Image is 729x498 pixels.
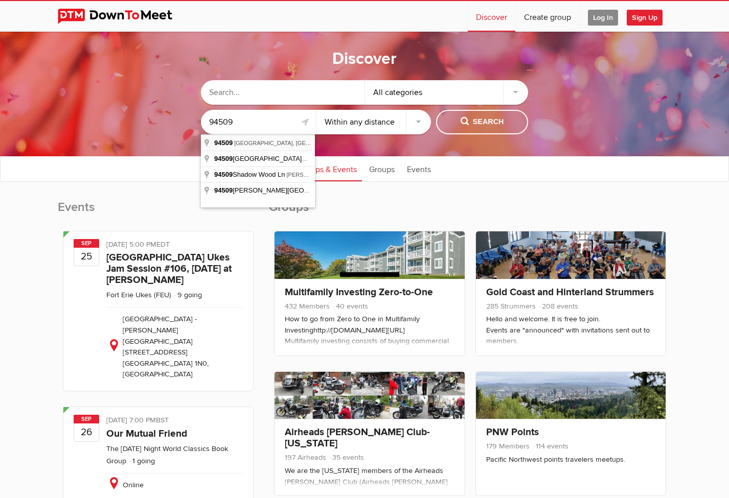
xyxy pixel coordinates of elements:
[106,415,243,428] div: [DATE] 7:00 PM
[201,80,364,105] input: Search...
[365,80,529,105] div: All categories
[74,415,99,423] span: Sep
[588,10,618,26] span: Log In
[269,199,671,226] h2: Groups
[74,239,99,248] span: Sep
[461,116,504,128] span: Search
[285,286,433,298] a: Multifamily Investing Zero-to-One
[201,110,316,134] input: Location or ZIP-Code
[532,442,568,450] span: 114 events
[156,416,169,424] span: Europe/London
[106,239,243,252] div: [DATE] 5:00 PM
[234,140,416,146] span: [GEOGRAPHIC_DATA], [GEOGRAPHIC_DATA], [GEOGRAPHIC_DATA]
[486,286,654,298] a: Gold Coast and Hinterland Strummers
[106,444,228,465] a: The [DATE] Night World Classics Book Group
[123,481,144,489] span: Online
[106,251,232,297] a: [GEOGRAPHIC_DATA] Ukes Jam Session #106, [DATE] at [PERSON_NAME][GEOGRAPHIC_DATA], 5pm
[364,156,400,181] a: Groups
[214,186,233,194] span: 94509
[74,423,99,441] b: 26
[106,291,171,299] a: Fort Erie Ukes (FEU)
[468,1,515,32] a: Discover
[173,291,202,299] li: 9 going
[293,156,362,181] a: Groups & Events
[58,9,188,24] img: DownToMeet
[332,49,397,70] h1: Discover
[285,453,326,462] span: 197 Airheads
[328,453,364,462] span: 35 events
[538,302,578,311] span: 208 events
[516,1,579,32] a: Create group
[287,172,515,178] span: [PERSON_NAME][GEOGRAPHIC_DATA], [GEOGRAPHIC_DATA], [GEOGRAPHIC_DATA]
[627,10,663,26] span: Sign Up
[106,428,187,440] a: Our Mutual Friend
[214,139,233,147] span: 94509
[214,171,233,178] span: 94509
[402,156,436,181] a: Events
[214,155,303,162] span: [GEOGRAPHIC_DATA]
[128,457,155,465] li: 1 going
[285,302,330,311] span: 432 Members
[123,315,209,378] span: [GEOGRAPHIC_DATA] - [PERSON_NAME][GEOGRAPHIC_DATA] [STREET_ADDRESS] [GEOGRAPHIC_DATA] 1N0, [GEOGR...
[486,442,530,450] span: 179 Members
[486,302,536,311] span: 285 Strummers
[74,247,99,266] b: 25
[580,1,626,32] a: Log In
[486,426,539,438] a: PNW Points
[332,302,368,311] span: 40 events
[285,426,430,449] a: Airheads [PERSON_NAME] Club-[US_STATE]
[436,110,528,134] button: Search
[58,199,259,226] h2: Events
[214,186,358,194] span: [PERSON_NAME][GEOGRAPHIC_DATA]
[214,155,233,162] span: 94509
[486,454,655,465] div: Pacific Northwest points travelers meetups.
[627,1,671,32] a: Sign Up
[156,240,170,249] span: America/New_York
[214,171,287,178] span: Shadow Wood Ln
